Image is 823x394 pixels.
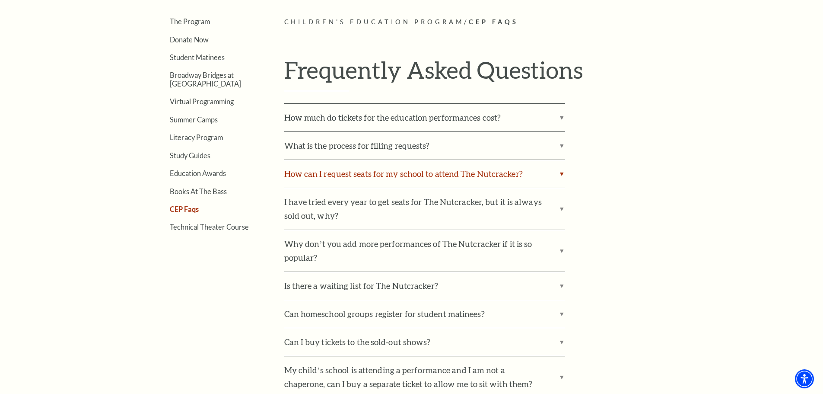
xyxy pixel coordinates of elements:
a: The Program [170,17,210,26]
a: CEP Faqs [170,205,199,213]
a: Student Matinees [170,53,225,61]
a: Virtual Programming [170,97,234,106]
a: Summer Camps [170,115,218,124]
div: Accessibility Menu [795,369,814,388]
a: Study Guides [170,151,210,160]
label: How can I request seats for my school to attend The Nutcracker? [284,160,565,188]
span: Children's Education Program [284,18,464,26]
a: Education Awards [170,169,226,177]
a: Literacy Program [170,133,223,141]
h1: Frequently Asked Questions [284,56,680,91]
a: Technical Theater Course [170,223,249,231]
label: Can I buy tickets to the sold-out shows? [284,328,565,356]
label: How much do tickets for the education performances cost? [284,104,565,131]
label: What is the process for filling requests? [284,132,565,160]
label: Why don’t you add more performances of The Nutcracker if it is so popular? [284,230,565,272]
span: CEP Faqs [469,18,518,26]
a: Books At The Bass [170,187,227,195]
label: Is there a waiting list for The Nutcracker? [284,272,565,300]
a: Donate Now [170,35,209,44]
p: / [284,17,680,28]
label: Can homeschool groups register for student matinees? [284,300,565,328]
label: I have tried every year to get seats for The Nutcracker, but it is always sold out, why? [284,188,565,230]
a: Broadway Bridges at [GEOGRAPHIC_DATA] [170,71,241,87]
